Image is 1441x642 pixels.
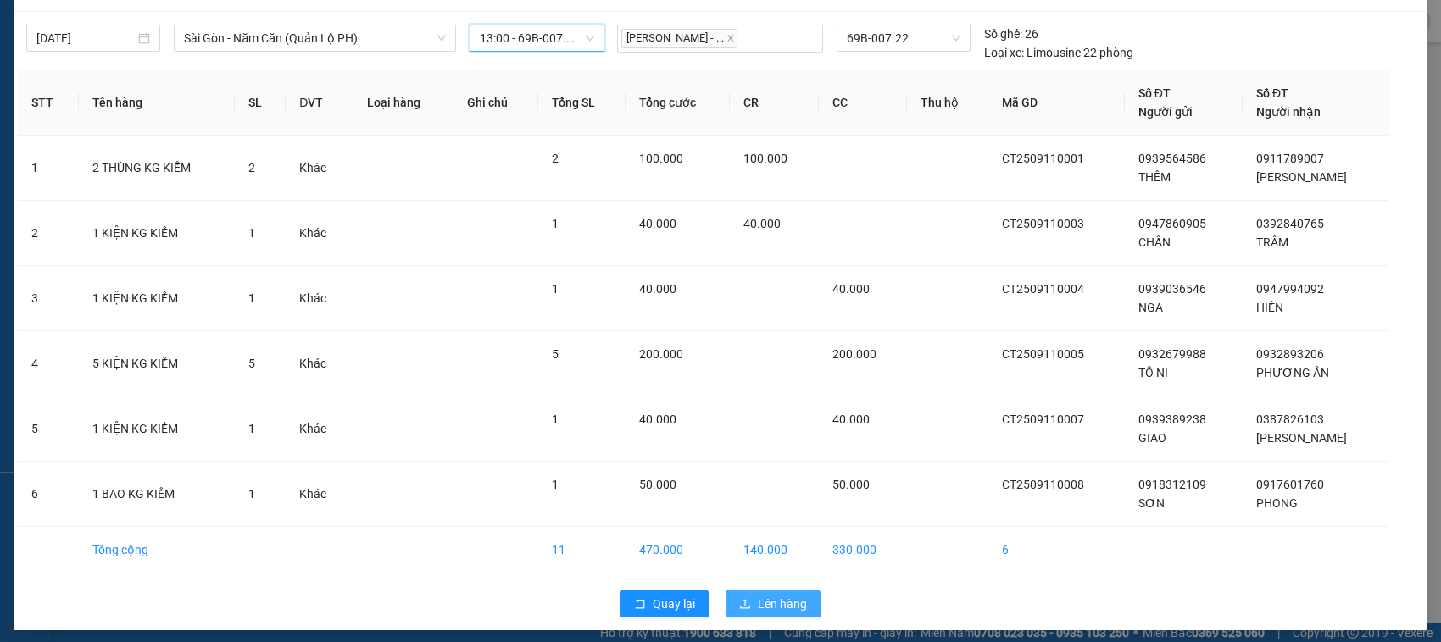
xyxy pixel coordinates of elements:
[1138,235,1171,249] span: CHẤN
[832,412,870,426] span: 40.000
[79,266,235,331] td: 1 KIỆN KG KIỂM
[18,462,79,527] td: 6
[743,152,787,165] span: 100.000
[907,70,988,136] th: Thu hộ
[1256,412,1324,426] span: 0387826103
[621,29,737,48] span: [PERSON_NAME] - ...
[79,201,235,266] td: 1 KIỆN KG KIỂM
[79,396,235,462] td: 1 KIỆN KG KIỂM
[758,595,807,613] span: Lên hàng
[1256,347,1324,361] span: 0932893206
[18,201,79,266] td: 2
[79,527,235,573] td: Tổng cộng
[538,527,626,573] td: 11
[639,217,676,230] span: 40.000
[1138,496,1165,510] span: SƠN
[1256,366,1329,379] span: PHƯƠNG ÂN
[1138,282,1206,296] span: 0939036546
[1138,431,1166,445] span: GIAO
[730,70,819,136] th: CR
[634,598,646,612] span: rollback
[832,347,876,361] span: 200.000
[832,282,870,296] span: 40.000
[286,396,353,462] td: Khác
[437,33,447,43] span: down
[552,217,559,230] span: 1
[235,70,286,136] th: SL
[1256,152,1324,165] span: 0911789007
[480,25,593,51] span: 13:00 - 69B-007.22
[988,527,1125,573] td: 6
[984,25,1038,43] div: 26
[1002,152,1084,165] span: CT2509110001
[248,161,255,174] span: 2
[1138,170,1171,184] span: THÊM
[639,412,676,426] span: 40.000
[248,226,255,240] span: 1
[988,70,1125,136] th: Mã GD
[18,331,79,396] td: 4
[730,527,819,573] td: 140.000
[286,70,353,136] th: ĐVT
[1002,217,1084,230] span: CT2509110003
[1256,496,1298,510] span: PHONG
[248,291,255,305] span: 1
[639,282,676,296] span: 40.000
[743,217,781,230] span: 40.000
[18,396,79,462] td: 5
[1138,301,1163,314] span: NGA
[18,70,79,136] th: STT
[1002,282,1084,296] span: CT2509110004
[79,331,235,396] td: 5 KIỆN KG KIỂM
[538,70,626,136] th: Tổng SL
[1138,347,1206,361] span: 0932679988
[626,527,730,573] td: 470.000
[1138,105,1193,119] span: Người gửi
[184,25,446,51] span: Sài Gòn - Năm Căn (Quản Lộ PH)
[1256,86,1288,100] span: Số ĐT
[1138,412,1206,426] span: 0939389238
[1138,217,1206,230] span: 0947860905
[726,34,735,42] span: close
[984,43,1133,62] div: Limousine 22 phòng
[1256,170,1347,184] span: [PERSON_NAME]
[639,347,683,361] span: 200.000
[286,462,353,527] td: Khác
[552,347,559,361] span: 5
[726,590,821,617] button: uploadLên hàng
[984,43,1024,62] span: Loại xe:
[1256,431,1347,445] span: [PERSON_NAME]
[819,70,908,136] th: CC
[819,527,908,573] td: 330.000
[1138,152,1206,165] span: 0939564586
[1002,347,1084,361] span: CT2509110005
[1256,478,1324,491] span: 0917601760
[18,136,79,201] td: 1
[248,357,255,370] span: 5
[639,478,676,491] span: 50.000
[1256,217,1324,230] span: 0392840765
[832,478,870,491] span: 50.000
[286,201,353,266] td: Khác
[1256,282,1324,296] span: 0947994092
[1138,86,1171,100] span: Số ĐT
[286,266,353,331] td: Khác
[1138,478,1206,491] span: 0918312109
[79,136,235,201] td: 2 THÙNG KG KIỂM
[552,478,559,491] span: 1
[552,412,559,426] span: 1
[1138,366,1168,379] span: TÔ NI
[620,590,709,617] button: rollbackQuay lại
[79,70,235,136] th: Tên hàng
[79,462,235,527] td: 1 BAO KG KIỂM
[286,331,353,396] td: Khác
[353,70,453,136] th: Loại hàng
[1002,478,1084,491] span: CT2509110008
[36,29,135,47] input: 11/09/2025
[653,595,695,613] span: Quay lại
[984,25,1022,43] span: Số ghế:
[453,70,538,136] th: Ghi chú
[1256,235,1288,249] span: TRÂM
[552,282,559,296] span: 1
[1256,105,1321,119] span: Người nhận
